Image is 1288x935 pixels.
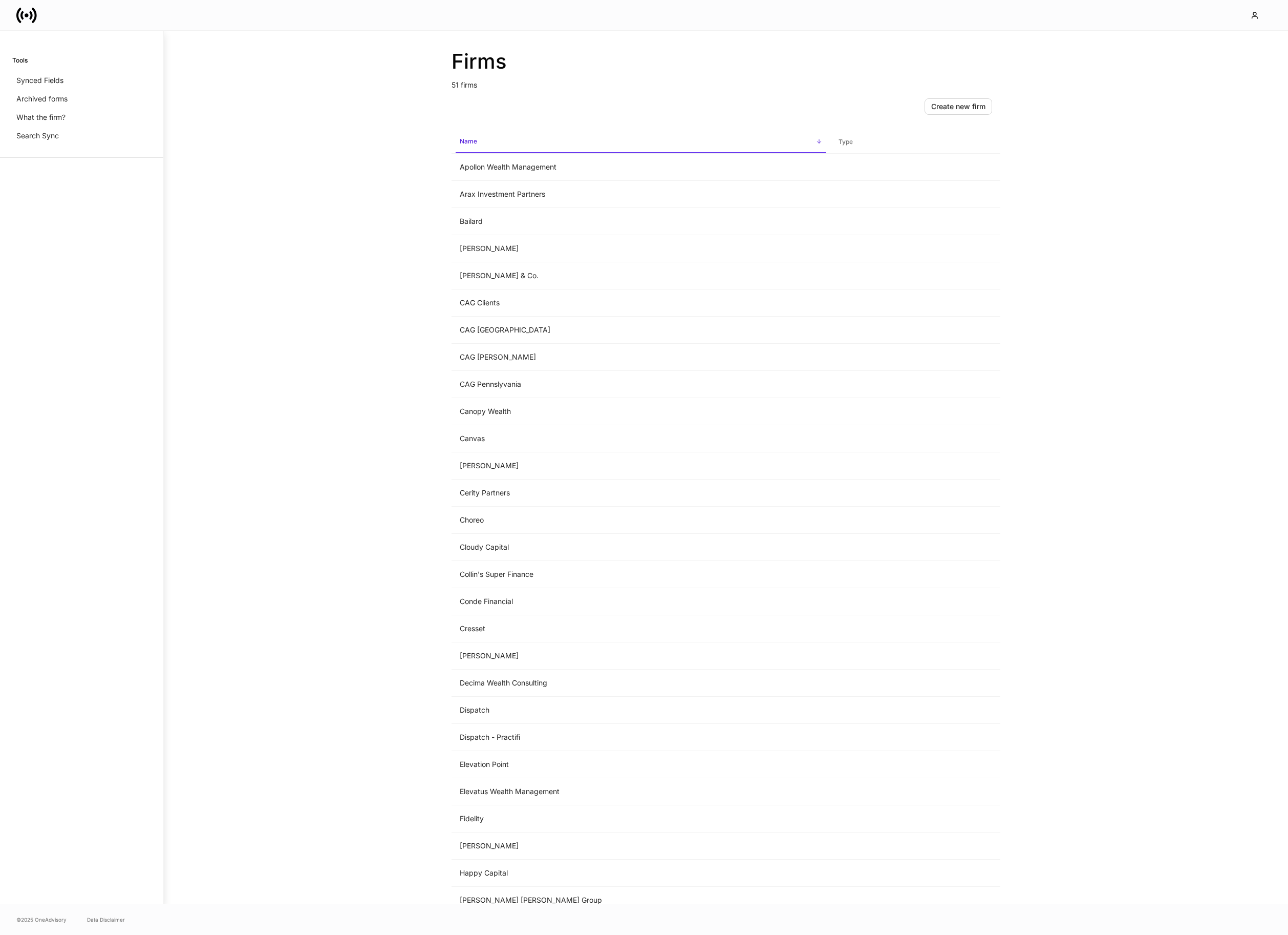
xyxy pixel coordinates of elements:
[452,833,830,860] td: [PERSON_NAME]
[452,507,830,534] td: Choreo
[452,49,1000,74] h2: Firms
[452,724,830,751] td: Dispatch - Practifi
[452,805,830,833] td: Fidelity
[452,615,830,642] td: Cresset
[839,137,853,147] h6: Type
[452,154,830,181] td: Apollon Wealth Management
[452,588,830,615] td: Conde Financial
[452,181,830,208] td: Arax Investment Partners
[452,262,830,289] td: [PERSON_NAME] & Co.
[452,452,830,480] td: [PERSON_NAME]
[12,108,151,127] a: What the firm?
[452,317,830,344] td: CAG [GEOGRAPHIC_DATA]
[452,534,830,561] td: Cloudy Capital
[12,71,151,90] a: Synced Fields
[452,208,830,235] td: Bailard
[452,425,830,452] td: Canvas
[452,74,1000,90] p: 51 firms
[16,112,66,122] p: What the firm?
[452,670,830,697] td: Decima Wealth Consulting
[16,75,63,86] p: Synced Fields
[452,561,830,588] td: Collin's Super Finance
[452,344,830,371] td: CAG [PERSON_NAME]
[12,127,151,145] a: Search Sync
[452,480,830,507] td: Cerity Partners
[452,778,830,805] td: Elevatus Wealth Management
[456,131,826,153] span: Name
[12,90,151,108] a: Archived forms
[16,94,68,104] p: Archived forms
[12,55,28,65] h6: Tools
[925,98,992,115] button: Create new firm
[452,289,830,317] td: CAG Clients
[16,916,67,924] span: © 2025 OneAdvisory
[452,235,830,262] td: [PERSON_NAME]
[452,642,830,670] td: [PERSON_NAME]
[931,103,985,110] div: Create new firm
[460,136,477,146] h6: Name
[87,916,125,924] a: Data Disclaimer
[452,697,830,724] td: Dispatch
[452,398,830,425] td: Canopy Wealth
[452,860,830,887] td: Happy Capital
[834,132,996,153] span: Type
[452,887,830,914] td: [PERSON_NAME] [PERSON_NAME] Group
[452,371,830,398] td: CAG Pennslyvania
[16,131,59,141] p: Search Sync
[452,751,830,778] td: Elevation Point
